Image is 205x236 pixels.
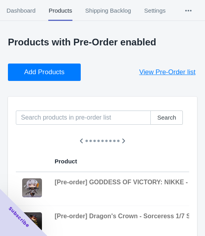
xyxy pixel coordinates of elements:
span: View Pre-Order list [139,68,196,76]
span: Products [48,0,72,21]
span: Settings [144,0,166,21]
span: Dashboard [6,0,36,21]
span: Add Products [24,68,65,76]
span: Product [55,158,77,165]
p: Products with Pre-Order enabled [8,37,197,48]
button: Search [150,111,183,125]
img: 103_de827498-4450-41d2-ab22-3a57991f3a84.jpg [22,178,42,197]
button: Scroll table left one column [74,134,89,148]
button: More tabs [172,0,205,21]
button: View Pre-Order list [130,64,205,81]
span: Search [157,114,176,121]
button: Scroll table right one column [116,134,131,148]
input: Search products in pre-order list [16,111,151,125]
span: Subscribe [7,205,31,229]
button: Add Products [8,64,81,81]
span: Shipping Backlog [85,0,131,21]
